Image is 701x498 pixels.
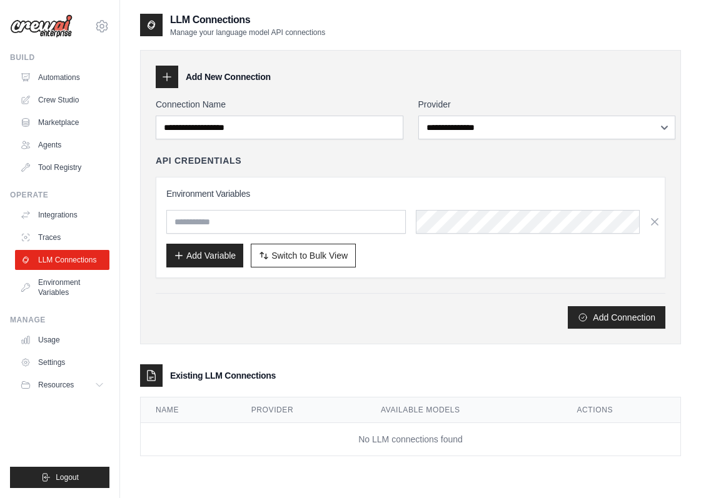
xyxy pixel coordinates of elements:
div: Operate [10,190,109,200]
a: Traces [15,227,109,247]
a: Integrations [15,205,109,225]
th: Provider [236,397,366,423]
th: Available Models [366,397,562,423]
a: Automations [15,67,109,87]
a: LLM Connections [15,250,109,270]
a: Tool Registry [15,157,109,177]
a: Settings [15,352,109,372]
td: No LLM connections found [141,423,680,456]
span: Resources [38,380,74,390]
th: Name [141,397,236,423]
a: Usage [15,330,109,350]
th: Actions [562,397,680,423]
div: Build [10,52,109,62]
span: Logout [56,472,79,482]
button: Resources [15,375,109,395]
a: Environment Variables [15,272,109,302]
a: Marketplace [15,112,109,132]
button: Add Variable [166,244,243,267]
button: Logout [10,467,109,488]
a: Crew Studio [15,90,109,110]
a: Agents [15,135,109,155]
div: Manage [10,315,109,325]
img: Logo [10,14,73,38]
label: Provider [418,98,666,111]
p: Manage your language model API connections [170,27,325,37]
h3: Environment Variables [166,187,655,200]
span: Switch to Bulk View [271,249,348,262]
h3: Add New Connection [186,71,271,83]
button: Switch to Bulk View [251,244,356,267]
button: Add Connection [568,306,665,329]
h3: Existing LLM Connections [170,369,276,382]
h4: API Credentials [156,154,241,167]
h2: LLM Connections [170,12,325,27]
label: Connection Name [156,98,403,111]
